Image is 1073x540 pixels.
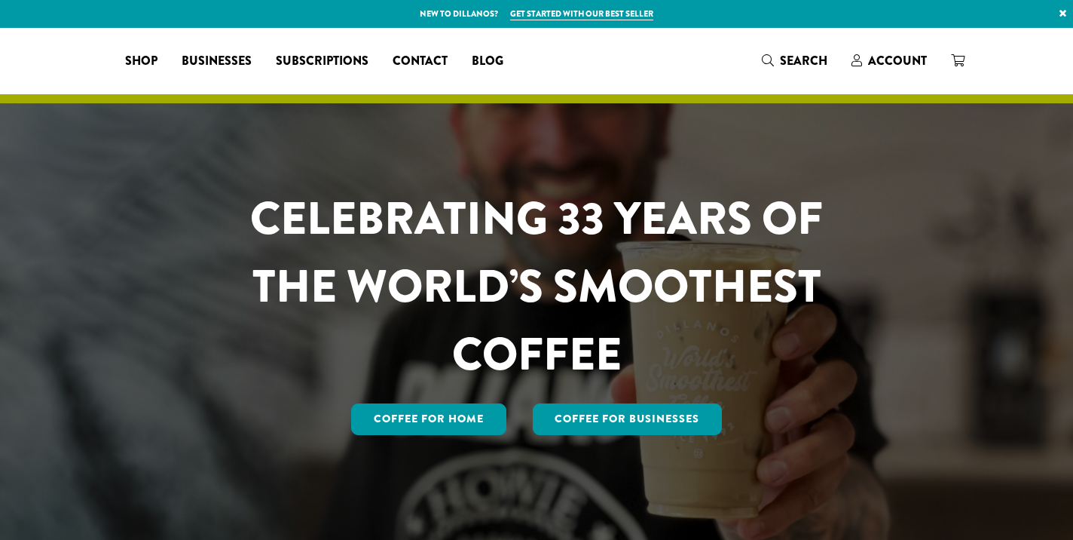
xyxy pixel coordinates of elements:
[276,52,368,71] span: Subscriptions
[510,8,653,20] a: Get started with our best seller
[182,52,252,71] span: Businesses
[125,52,157,71] span: Shop
[868,52,927,69] span: Account
[351,403,506,435] a: Coffee for Home
[113,49,170,73] a: Shop
[472,52,503,71] span: Blog
[206,185,867,388] h1: CELEBRATING 33 YEARS OF THE WORLD’S SMOOTHEST COFFEE
[393,52,448,71] span: Contact
[533,403,723,435] a: Coffee For Businesses
[750,48,839,73] a: Search
[780,52,827,69] span: Search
